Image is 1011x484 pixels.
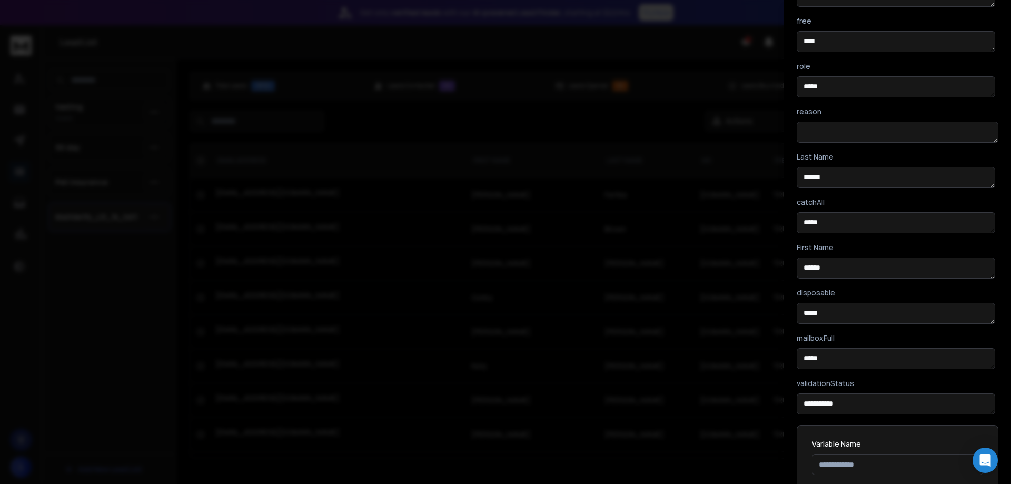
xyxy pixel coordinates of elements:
[797,199,825,206] label: catchAll
[973,448,998,473] div: Open Intercom Messenger
[797,334,835,342] label: mailboxFull
[797,63,810,70] label: role
[797,108,821,115] label: reason
[812,440,983,448] label: Variable Name
[797,153,834,161] label: Last Name
[797,380,854,387] label: validationStatus
[797,289,835,297] label: disposable
[797,17,811,25] label: free
[797,244,834,251] label: First Name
